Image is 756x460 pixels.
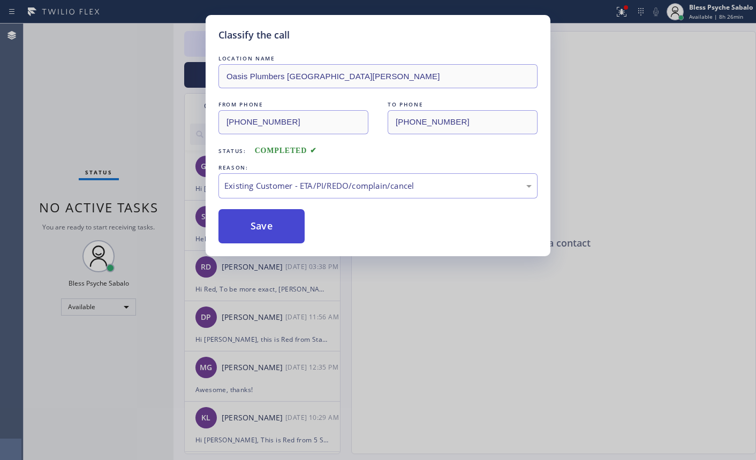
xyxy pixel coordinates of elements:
div: REASON: [218,162,538,173]
div: FROM PHONE [218,99,368,110]
input: To phone [388,110,538,134]
input: From phone [218,110,368,134]
h5: Classify the call [218,28,290,42]
div: TO PHONE [388,99,538,110]
div: Existing Customer - ETA/PI/REDO/complain/cancel [224,180,532,192]
span: Status: [218,147,246,155]
div: LOCATION NAME [218,53,538,64]
button: Save [218,209,305,243]
span: COMPLETED [255,147,317,155]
